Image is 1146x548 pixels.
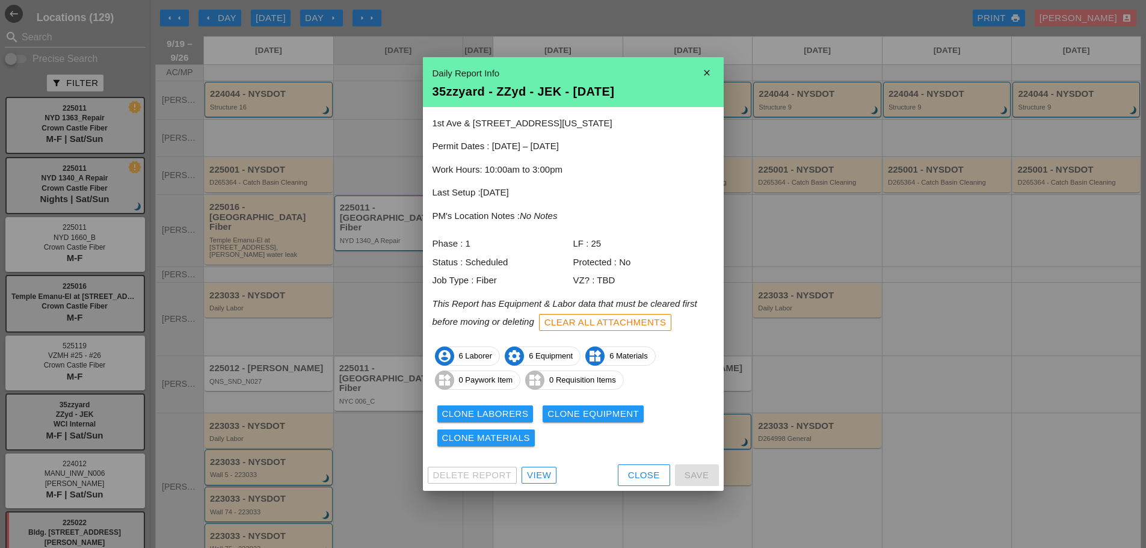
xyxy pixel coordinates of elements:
[433,256,573,269] div: Status : Scheduled
[526,371,623,390] span: 0 Requisition Items
[442,431,531,445] div: Clone Materials
[442,407,529,421] div: Clone Laborers
[437,405,534,422] button: Clone Laborers
[433,237,573,251] div: Phase : 1
[618,464,670,486] button: Close
[481,187,509,197] span: [DATE]
[543,405,644,422] button: Clone Equipment
[573,237,714,251] div: LF : 25
[520,211,558,221] i: No Notes
[436,346,500,366] span: 6 Laborer
[544,316,667,330] div: Clear All Attachments
[433,186,714,200] p: Last Setup :
[527,469,551,482] div: View
[433,209,714,223] p: PM's Location Notes :
[433,298,697,327] i: This Report has Equipment & Labor data that must be cleared first before moving or deleting
[433,85,714,97] div: 35zzyard - ZZyd - JEK - [DATE]
[539,314,672,331] button: Clear All Attachments
[433,274,573,288] div: Job Type : Fiber
[586,346,655,366] span: 6 Materials
[436,371,520,390] span: 0 Paywork Item
[628,469,660,482] div: Close
[435,346,454,366] i: account_circle
[573,256,714,269] div: Protected : No
[525,371,544,390] i: widgets
[695,61,719,85] i: close
[435,371,454,390] i: widgets
[505,346,580,366] span: 6 Equipment
[573,274,714,288] div: VZ? : TBD
[433,140,714,153] p: Permit Dates : [DATE] – [DATE]
[547,407,639,421] div: Clone Equipment
[433,163,714,177] p: Work Hours: 10:00am to 3:00pm
[433,67,714,81] div: Daily Report Info
[585,346,605,366] i: widgets
[433,117,714,131] p: 1st Ave & [STREET_ADDRESS][US_STATE]
[522,467,556,484] a: View
[505,346,524,366] i: settings
[437,429,535,446] button: Clone Materials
